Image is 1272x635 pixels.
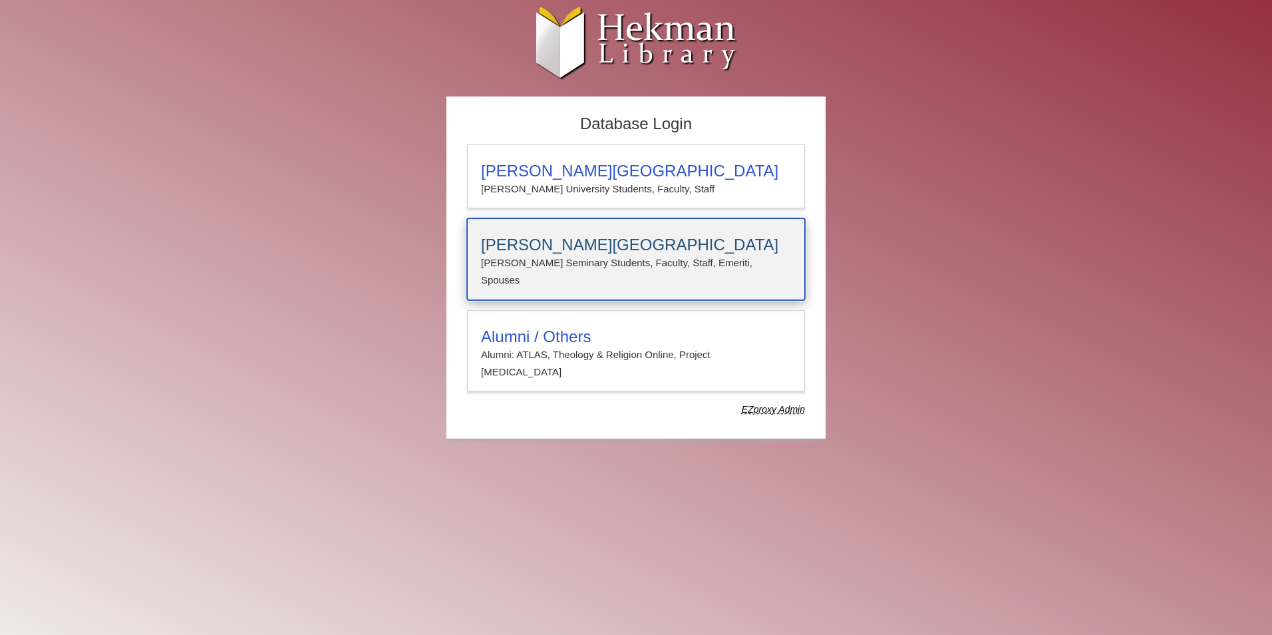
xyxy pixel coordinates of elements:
[742,404,805,415] dfn: Use Alumni login
[467,144,805,208] a: [PERSON_NAME][GEOGRAPHIC_DATA][PERSON_NAME] University Students, Faculty, Staff
[481,327,791,346] h3: Alumni / Others
[481,254,791,290] p: [PERSON_NAME] Seminary Students, Faculty, Staff, Emeriti, Spouses
[481,327,791,381] summary: Alumni / OthersAlumni: ATLAS, Theology & Religion Online, Project [MEDICAL_DATA]
[481,180,791,198] p: [PERSON_NAME] University Students, Faculty, Staff
[481,162,791,180] h3: [PERSON_NAME][GEOGRAPHIC_DATA]
[460,110,812,138] h2: Database Login
[481,236,791,254] h3: [PERSON_NAME][GEOGRAPHIC_DATA]
[467,218,805,300] a: [PERSON_NAME][GEOGRAPHIC_DATA][PERSON_NAME] Seminary Students, Faculty, Staff, Emeriti, Spouses
[481,346,791,381] p: Alumni: ATLAS, Theology & Religion Online, Project [MEDICAL_DATA]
